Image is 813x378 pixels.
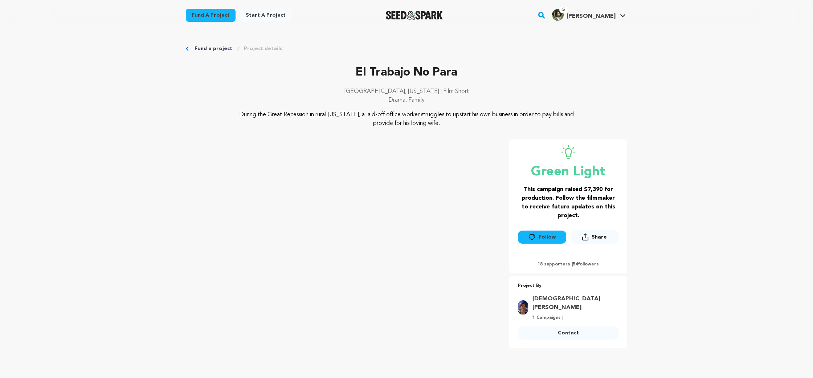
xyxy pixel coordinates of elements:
[532,315,614,321] p: 1 Campaigns |
[186,87,627,96] p: [GEOGRAPHIC_DATA], [US_STATE] | Film Short
[186,45,627,52] div: Breadcrumb
[518,165,618,179] p: Green Light
[518,300,528,315] img: 5add8c68dda7bfb5.jpg
[518,261,618,267] p: 18 supporters | followers
[592,233,607,241] span: Share
[186,96,627,105] p: Drama, Family
[532,294,614,312] a: Goto Cristiana Claudio profile
[240,9,291,22] a: Start a project
[559,6,568,13] span: 5
[552,9,564,21] img: 85a4436b0cd5ff68.jpg
[571,230,618,244] button: Share
[386,11,443,20] a: Seed&Spark Homepage
[518,185,618,220] h3: This campaign raised $7,390 for production. Follow the filmmaker to receive future updates on thi...
[551,8,627,23] span: Shea F.'s Profile
[244,45,282,52] a: Project details
[195,45,232,52] a: Fund a project
[552,9,616,21] div: Shea F.'s Profile
[186,9,236,22] a: Fund a project
[551,8,627,21] a: Shea F.'s Profile
[386,11,443,20] img: Seed&Spark Logo Dark Mode
[186,64,627,81] p: El Trabajo No Para
[518,326,618,340] a: Contact
[518,282,618,290] p: Project By
[573,262,578,267] span: 54
[230,110,583,128] p: During the Great Recession in rural [US_STATE], a laid-off office worker struggles to upstart his...
[518,231,566,244] button: Follow
[567,13,616,19] span: [PERSON_NAME]
[571,230,618,247] span: Share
